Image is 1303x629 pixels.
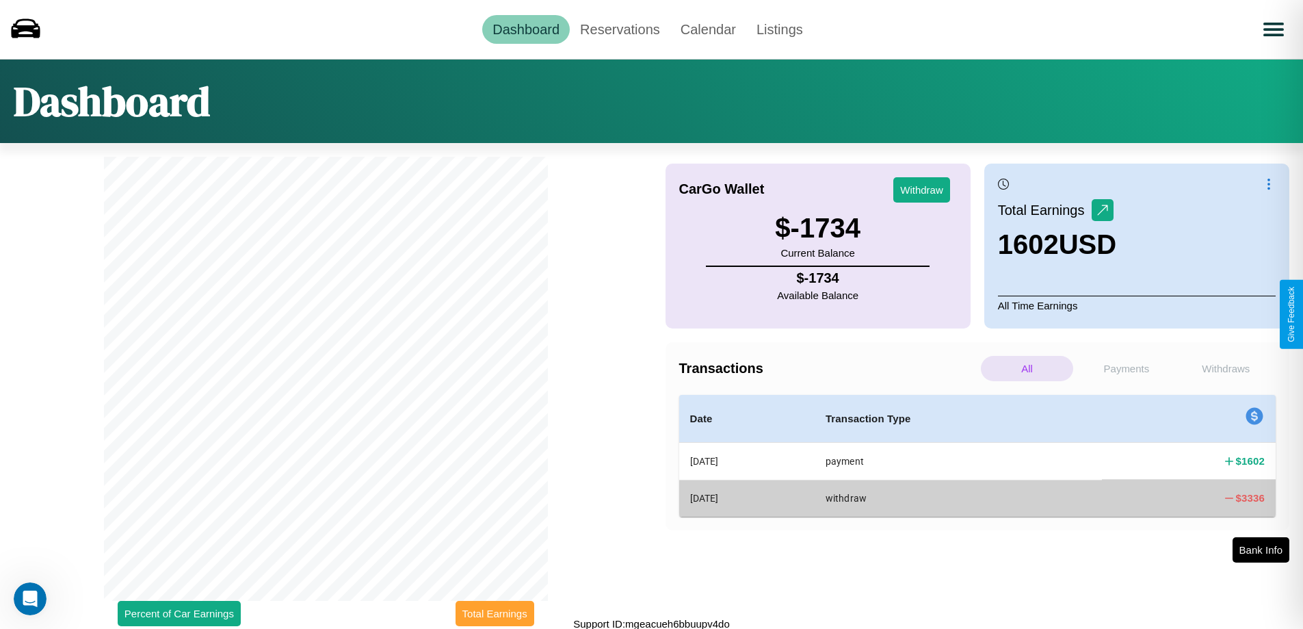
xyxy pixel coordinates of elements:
h3: $ -1734 [775,213,860,244]
p: Total Earnings [998,198,1092,222]
p: Available Balance [777,286,858,305]
h4: Transaction Type [826,411,1092,427]
h4: $ -1734 [777,270,858,286]
button: Withdraw [893,177,950,203]
p: All [981,356,1073,381]
th: payment [815,443,1103,480]
div: Give Feedback [1287,287,1296,342]
h1: Dashboard [14,73,210,129]
a: Dashboard [482,15,570,44]
table: simple table [679,395,1276,517]
h4: Date [690,411,804,427]
button: Total Earnings [456,601,534,626]
th: [DATE] [679,443,815,480]
p: All Time Earnings [998,296,1276,315]
h4: $ 1602 [1236,454,1265,468]
a: Reservations [570,15,670,44]
button: Bank Info [1233,537,1289,563]
a: Calendar [670,15,746,44]
h4: Transactions [679,361,977,376]
th: [DATE] [679,480,815,516]
button: Open menu [1254,10,1293,49]
a: Listings [746,15,813,44]
p: Current Balance [775,244,860,262]
button: Percent of Car Earnings [118,601,241,626]
h4: CarGo Wallet [679,181,765,197]
p: Payments [1080,356,1172,381]
h4: $ 3336 [1236,491,1265,505]
h3: 1602 USD [998,229,1116,260]
p: Withdraws [1180,356,1272,381]
iframe: Intercom live chat [14,582,47,615]
th: withdraw [815,480,1103,516]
